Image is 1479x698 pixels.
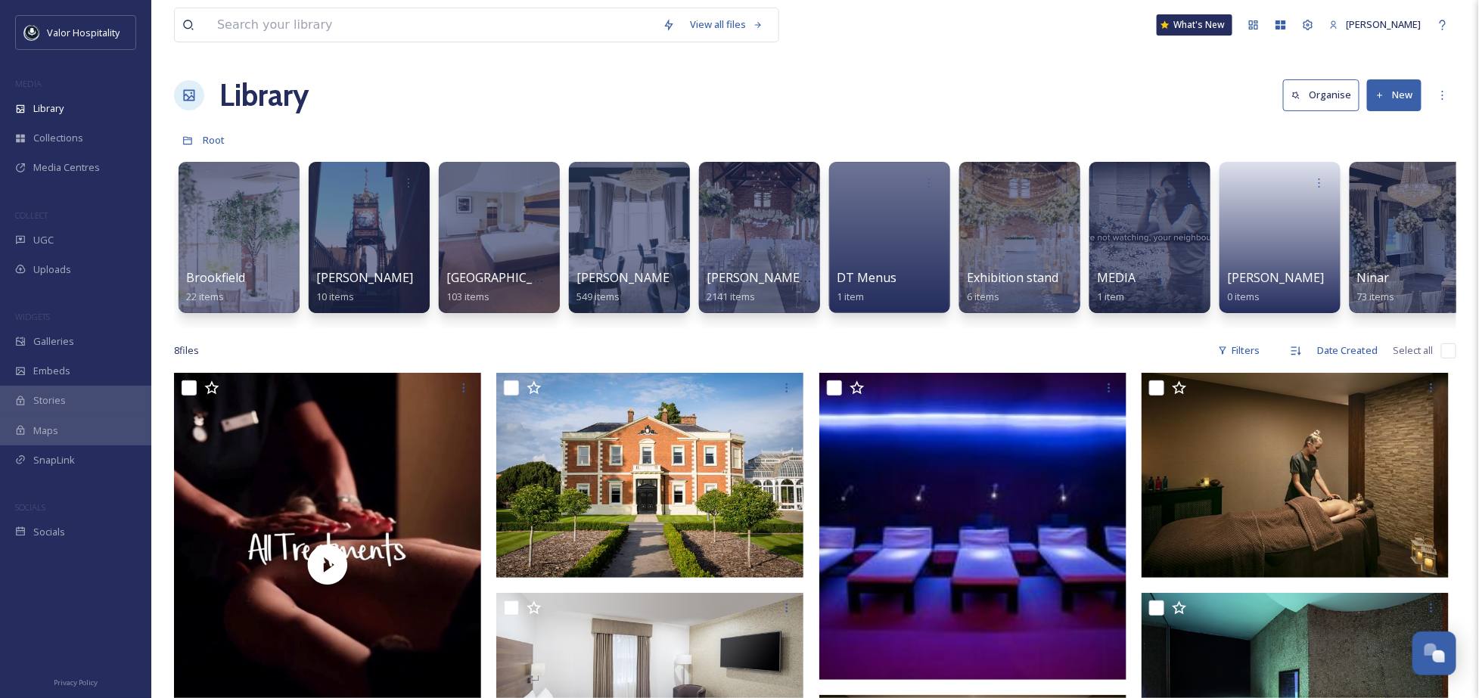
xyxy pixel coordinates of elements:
[174,343,199,358] span: 8 file s
[967,269,1058,286] span: Exhibition stand
[316,271,413,303] a: [PERSON_NAME]10 items
[186,290,224,303] span: 22 items
[219,73,309,118] a: Library
[33,131,83,145] span: Collections
[47,26,120,39] span: Valor Hospitality
[1227,290,1260,303] span: 0 items
[210,8,655,42] input: Search your library
[1157,14,1232,36] a: What's New
[33,364,70,378] span: Embeds
[1357,290,1395,303] span: 73 items
[446,271,665,303] a: [GEOGRAPHIC_DATA][PERSON_NAME]103 items
[15,311,50,322] span: WIDGETS
[15,501,45,513] span: SOCIALS
[1347,17,1422,31] span: [PERSON_NAME]
[1210,336,1267,365] div: Filters
[1097,290,1124,303] span: 1 item
[33,160,100,175] span: Media Centres
[576,269,698,286] span: [PERSON_NAME] ALL
[54,672,98,690] a: Privacy Policy
[576,290,620,303] span: 549 items
[15,209,48,221] span: COLLECT
[1097,271,1136,303] a: MEDIA1 item
[33,101,64,116] span: Library
[1283,79,1359,110] button: Organise
[967,271,1058,303] a: Exhibition stand6 items
[1412,631,1456,675] button: Open Chat
[186,269,245,286] span: Brookfield
[316,269,413,286] span: [PERSON_NAME]
[576,271,698,303] a: [PERSON_NAME] ALL549 items
[1357,269,1390,286] span: Ninar
[33,334,74,349] span: Galleries
[837,290,864,303] span: 1 item
[1367,79,1422,110] button: New
[33,525,65,539] span: Socials
[446,269,665,286] span: [GEOGRAPHIC_DATA][PERSON_NAME]
[33,262,71,277] span: Uploads
[837,269,896,286] span: DT Menus
[33,393,66,408] span: Stories
[33,423,58,438] span: Maps
[15,78,42,89] span: MEDIA
[1322,10,1429,39] a: [PERSON_NAME]
[682,10,771,39] a: View all files
[33,233,54,247] span: UGC
[316,290,354,303] span: 10 items
[1357,271,1395,303] a: Ninar73 items
[707,290,755,303] span: 2141 items
[1283,79,1367,110] a: Organise
[203,133,225,147] span: Root
[1227,271,1324,303] a: [PERSON_NAME]0 items
[1227,269,1324,286] span: [PERSON_NAME]
[707,269,862,286] span: [PERSON_NAME] Weddings
[707,271,862,303] a: [PERSON_NAME] Weddings2141 items
[446,290,489,303] span: 103 items
[1394,343,1434,358] span: Select all
[1142,373,1449,578] img: Hot stone therapy.jpg
[24,25,39,40] img: images
[1310,336,1386,365] div: Date Created
[496,373,803,578] img: DT Hero image.jpeg
[1097,269,1136,286] span: MEDIA
[819,373,1126,680] img: Twilight image 1.png
[837,271,896,303] a: DT Menus1 item
[54,678,98,687] span: Privacy Policy
[33,453,75,467] span: SnapLink
[186,271,245,303] a: Brookfield22 items
[967,290,999,303] span: 6 items
[203,131,225,149] a: Root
